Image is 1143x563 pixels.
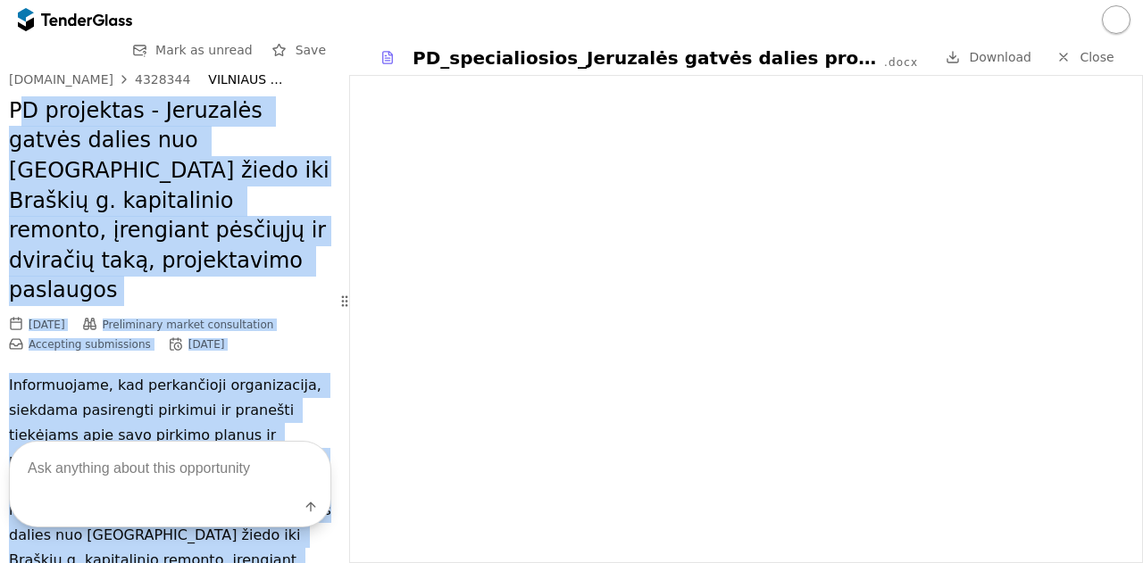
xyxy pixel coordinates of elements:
[940,46,1037,69] a: Download
[296,43,326,57] span: Save
[103,319,274,331] span: Preliminary market consultation
[413,46,882,70] div: PD_specialiosios_Jeruzalės gatvės dalies projektavimas
[135,73,190,86] div: 4328344
[29,319,65,331] div: [DATE]
[9,72,190,87] a: [DOMAIN_NAME]4328344
[208,72,313,87] div: VILNIAUS MIESTO SAVIVALDYBĖS ADMINISTRACIJA
[127,39,258,62] button: Mark as unread
[884,55,918,70] div: .docx
[188,338,225,351] div: [DATE]
[1046,46,1125,69] a: Close
[29,338,151,351] span: Accepting submissions
[969,50,1031,64] span: Download
[9,73,113,86] div: [DOMAIN_NAME]
[267,39,331,62] button: Save
[1080,50,1114,64] span: Close
[155,43,253,57] span: Mark as unread
[9,96,331,306] h2: PD projektas - Jeruzalės gatvės dalies nuo [GEOGRAPHIC_DATA] žiedo iki Braškių g. kapitalinio rem...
